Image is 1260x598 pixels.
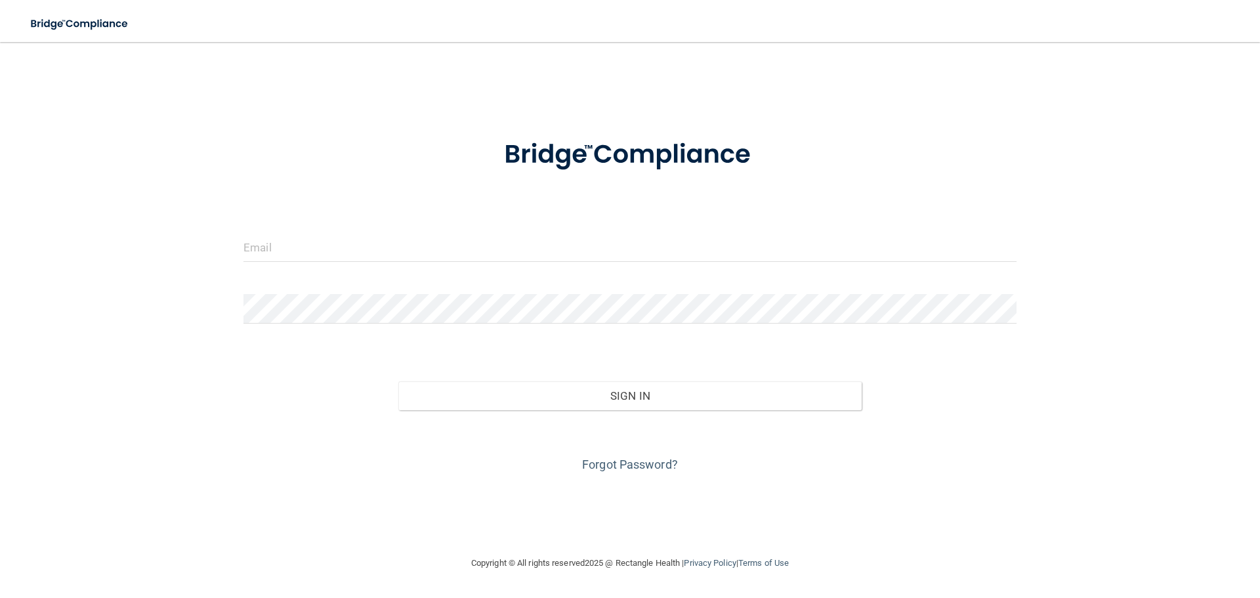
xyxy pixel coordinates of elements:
[684,558,736,568] a: Privacy Policy
[738,558,789,568] a: Terms of Use
[398,381,862,410] button: Sign In
[390,542,870,584] div: Copyright © All rights reserved 2025 @ Rectangle Health | |
[20,11,140,37] img: bridge_compliance_login_screen.278c3ca4.svg
[582,458,678,471] a: Forgot Password?
[477,121,783,189] img: bridge_compliance_login_screen.278c3ca4.svg
[243,232,1017,262] input: Email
